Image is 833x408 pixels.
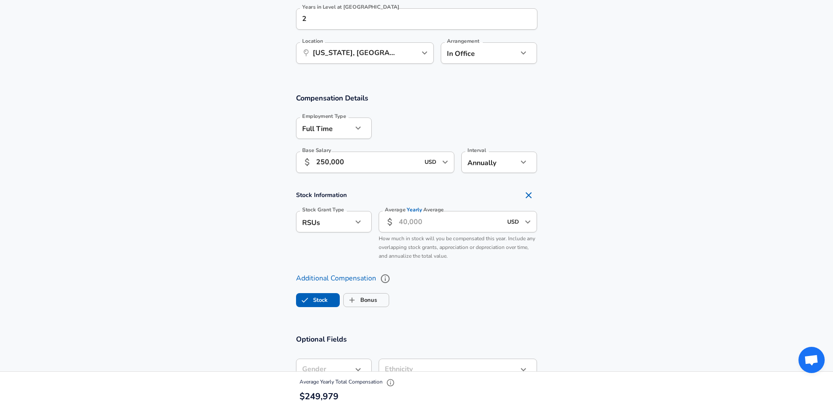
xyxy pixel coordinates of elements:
label: Additional Compensation [296,271,537,286]
span: Yearly [407,206,422,214]
h3: Compensation Details [296,93,537,103]
input: 1 [296,8,518,30]
h4: Stock Information [296,187,537,204]
div: RSUs [296,211,352,232]
input: 40,000 [399,211,502,232]
label: Stock [296,292,328,308]
span: Bonus [344,292,360,308]
span: Stock [296,292,313,308]
button: Open [522,216,534,228]
label: Stock Grant Type [302,207,344,212]
div: 채팅 열기 [798,347,825,373]
span: Average Yearly Total Compensation [300,379,397,386]
button: Remove Section [520,187,537,204]
input: 100,000 [316,152,420,173]
label: Interval [467,148,486,153]
h3: Optional Fields [296,334,537,344]
label: Average Average [385,207,444,212]
label: Bonus [344,292,377,308]
span: How much in stock will you be compensated this year. Include any overlapping stock grants, apprec... [379,235,535,259]
button: BonusBonus [343,293,389,307]
div: Full Time [296,118,352,139]
span: $ [300,391,305,402]
label: Location [302,38,323,44]
button: StockStock [296,293,340,307]
label: Employment Type [302,114,346,119]
label: Years in Level at [GEOGRAPHIC_DATA] [302,4,400,10]
button: Open [439,156,451,168]
input: USD [422,156,439,169]
button: Explain Total Compensation [384,376,397,389]
div: Annually [461,152,518,173]
span: 249,979 [305,391,338,402]
input: USD [505,215,522,228]
label: Arrangement [447,38,479,44]
div: In Office [441,42,505,64]
label: Base Salary [302,148,331,153]
button: Open [418,47,431,59]
button: help [378,271,393,286]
